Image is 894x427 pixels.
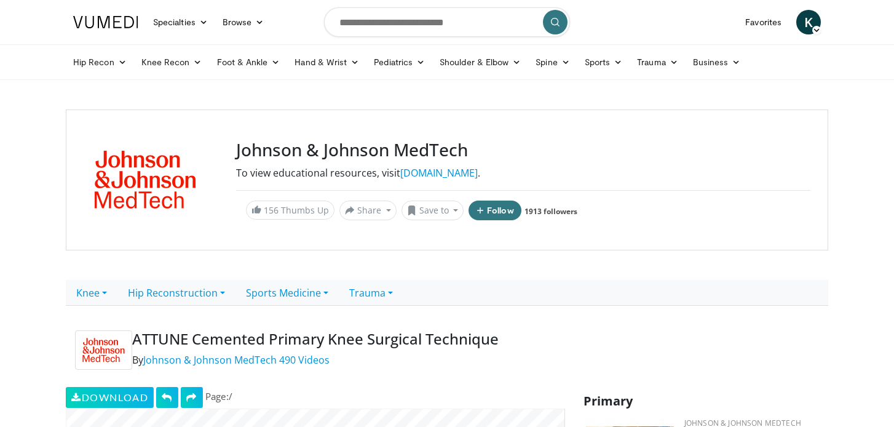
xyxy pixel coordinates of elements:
img: VuMedi Logo [73,16,138,28]
a: 1913 followers [524,206,577,217]
a: Knee Recon [134,50,210,74]
a: Trauma [339,280,403,306]
div: To view educational resources, visit . [236,166,810,180]
span: 156 [264,204,279,216]
a: Browse [215,10,272,34]
a: Foot & Ankle [210,50,288,74]
h3: Johnson & Johnson MedTech [236,140,810,161]
a: Sports Medicine [235,280,339,306]
a: Hip Recon [66,50,134,74]
h4: ATTUNE Cemented Primary Knee Surgical Technique [132,330,819,348]
a: Hand & Wrist [287,50,366,74]
a: K [796,10,821,34]
a: Trauma [630,50,686,74]
a: Specialties [146,10,215,34]
a: Shoulder & Elbow [432,50,528,74]
p: By [132,353,819,367]
button: Share [339,201,397,220]
a: Hip Reconstruction [117,280,235,306]
a: Favorites [738,10,789,34]
a: 156 Thumbs Up [246,201,334,220]
a: Download [66,387,154,408]
a: Spine [528,50,577,74]
a: Johnson & Johnson MedTech [143,353,277,367]
span: Page: / [205,391,232,403]
span: Primary [583,393,633,409]
button: Follow [469,201,521,220]
button: Save to [402,201,464,220]
input: Search topics, interventions [324,7,570,37]
a: Business [686,50,748,74]
a: Knee [66,280,117,306]
a: Sports [577,50,630,74]
a: 490 Videos [279,353,330,367]
a: [DOMAIN_NAME] [400,166,478,180]
a: Pediatrics [366,50,432,74]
